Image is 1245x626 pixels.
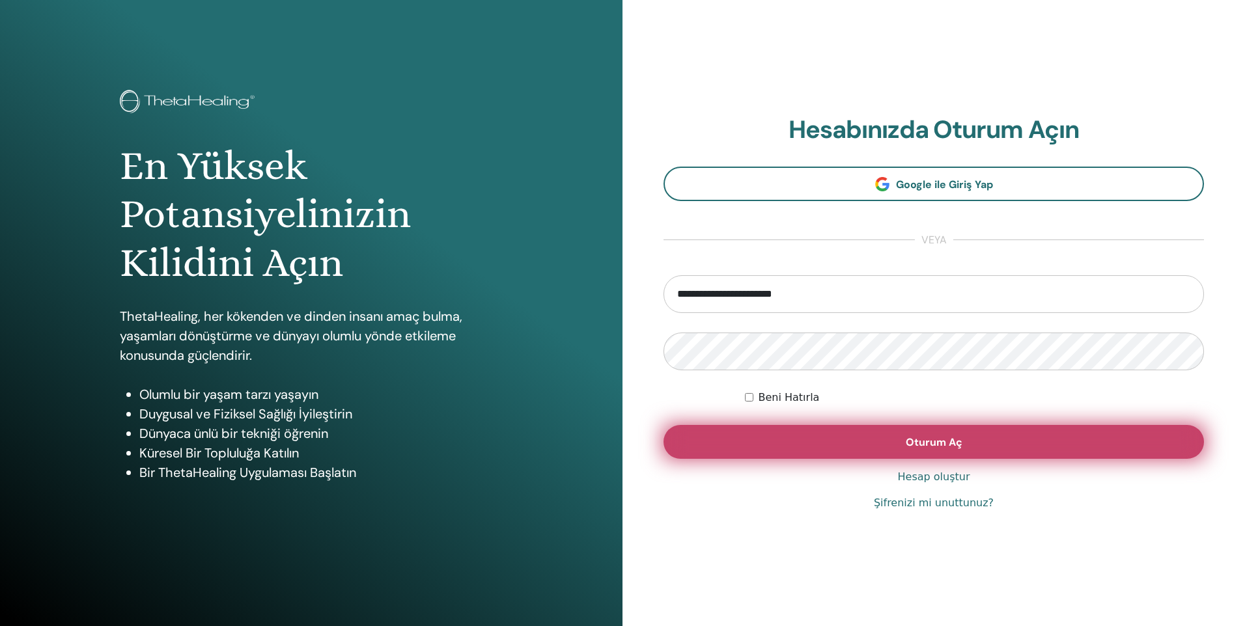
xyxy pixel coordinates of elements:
[120,142,502,287] h1: En Yüksek Potansiyelinizin Kilidini Açın
[898,469,970,485] a: Hesap oluştur
[120,306,502,365] p: ThetaHealing, her kökenden ve dinden insanı amaç bulma, yaşamları dönüştürme ve dünyayı olumlu yö...
[874,495,994,511] a: Şifrenizi mi unuttunuz?
[906,435,962,449] span: Oturum Aç
[664,425,1204,459] button: Oturum Aç
[139,404,502,424] li: Duygusal ve Fiziksel Sağlığı İyileştirin
[664,167,1204,201] a: Google ile Giriş Yap
[139,385,502,404] li: Olumlu bir yaşam tarzı yaşayın
[896,178,993,191] span: Google ile Giriş Yap
[139,424,502,443] li: Dünyaca ünlü bir tekniği öğrenin
[139,463,502,482] li: Bir ThetaHealing Uygulaması Başlatın
[139,443,502,463] li: Küresel Bir Topluluğa Katılın
[759,390,820,405] label: Beni Hatırla
[664,115,1204,145] h2: Hesabınızda Oturum Açın
[915,232,953,248] span: veya
[745,390,1205,405] div: Keep me authenticated indefinitely or until I manually logout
